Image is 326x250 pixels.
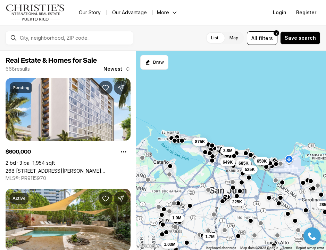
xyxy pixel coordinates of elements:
[206,32,224,44] label: List
[103,66,122,72] span: Newest
[99,192,112,205] button: Save Property: 11 MANUEL RODRIGUEZ SERRA ST
[140,55,168,70] button: Start drawing
[247,31,277,45] button: Allfilters2
[169,214,184,222] button: 1.9M
[164,241,175,247] span: 1.03M
[285,35,316,41] span: Save search
[161,240,178,248] button: 1.03M
[239,161,249,166] span: 685K
[257,158,267,164] span: 650K
[236,159,251,167] button: 685K
[114,192,128,205] button: Share Property
[280,31,320,45] button: Save search
[6,4,65,21] img: logo
[269,6,291,19] button: Login
[224,32,244,44] label: Map
[242,165,258,173] button: 525K
[223,159,233,165] span: 649K
[107,8,152,17] a: Our Advantage
[220,158,235,166] button: 649K
[275,30,278,36] span: 2
[114,81,128,95] button: Share Property
[296,246,324,250] a: Report a map error
[6,57,97,64] span: Real Estate & Homes for Sale
[12,196,26,201] p: Active
[229,198,245,206] button: 225K
[282,246,292,250] a: Terms (opens in new tab)
[99,62,135,76] button: Newest
[99,81,112,95] button: Save Property: 268 AVENIDA JUAN PONCE DE LEON #1402
[73,8,106,17] a: Our Story
[296,10,316,15] span: Register
[6,66,30,72] p: 668 results
[223,148,233,154] span: 3.8M
[232,199,242,205] span: 225K
[251,34,257,42] span: All
[117,145,131,159] button: Property options
[195,139,205,144] span: 875K
[12,85,30,91] p: Pending
[254,157,269,165] button: 650K
[192,137,208,146] button: 875K
[273,10,286,15] span: Login
[259,34,273,42] span: filters
[6,168,131,174] a: 268 AVENIDA JUAN PONCE DE LEON #1402, SAN JUAN PR, 00917
[220,147,235,155] button: 3.8M
[292,6,320,19] button: Register
[153,8,182,17] button: More
[245,166,255,172] span: 525K
[172,215,181,221] span: 1.9M
[202,233,217,241] button: 1.7M
[205,234,215,240] span: 1.7M
[240,246,278,250] span: Map data ©2025 Google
